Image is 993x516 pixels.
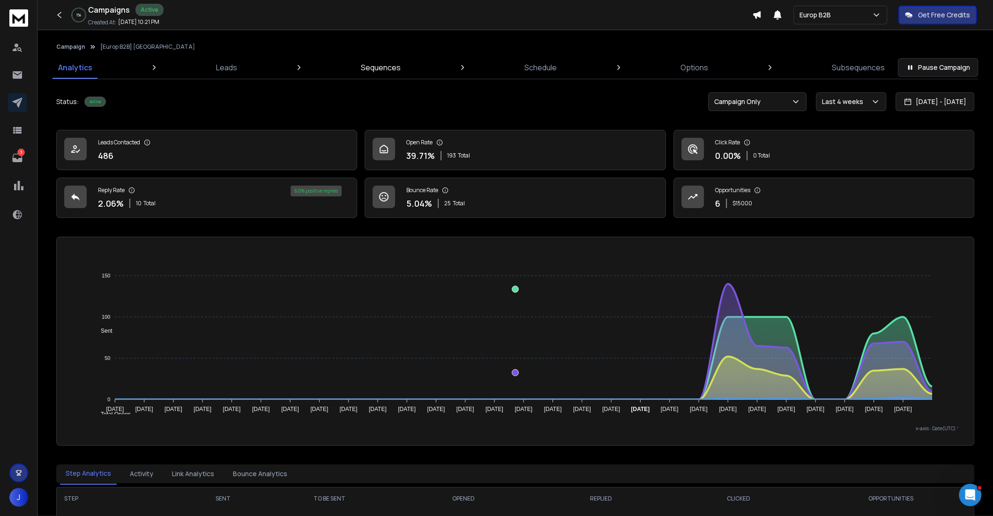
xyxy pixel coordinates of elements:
button: J [9,488,28,507]
tspan: 100 [102,314,110,320]
p: $ 15000 [732,200,752,207]
tspan: [DATE] [836,405,853,412]
p: Bounce Rate [406,187,438,194]
p: 486 [98,149,113,162]
p: Click Rate [715,139,740,146]
tspan: [DATE] [602,405,620,412]
div: Active [84,97,106,107]
p: 2.06 % [98,197,124,210]
p: 6 [715,197,720,210]
tspan: [DATE] [398,405,416,412]
span: Sent [94,328,112,334]
p: x-axis : Date(UTC) [72,425,959,432]
p: Created At: [88,19,116,26]
p: 5.04 % [406,197,432,210]
p: Get Free Credits [918,10,970,20]
span: Total Opens [94,411,131,418]
span: 25 [444,200,451,207]
tspan: [DATE] [719,405,737,412]
tspan: [DATE] [135,405,153,412]
tspan: [DATE] [106,405,124,412]
p: [Europ B2B] [GEOGRAPHIC_DATA] [100,43,195,51]
a: Open Rate39.71%193Total [365,130,665,170]
a: Leads [210,56,243,79]
tspan: [DATE] [515,405,532,412]
button: Pause Campaign [898,58,978,77]
th: OPENED [395,487,532,510]
a: Sequences [355,56,406,79]
tspan: [DATE] [690,405,708,412]
p: Options [680,62,708,73]
p: Leads [216,62,237,73]
a: 3 [8,149,27,167]
iframe: Intercom live chat [959,484,981,506]
tspan: 50 [105,355,110,361]
tspan: [DATE] [865,405,883,412]
tspan: [DATE] [748,405,766,412]
p: Campaign Only [714,97,764,106]
p: 0 Total [753,152,770,159]
tspan: [DATE] [894,405,912,412]
th: SENT [181,487,264,510]
tspan: [DATE] [340,405,358,412]
p: Schedule [524,62,557,73]
div: Active [135,4,164,16]
p: Sequences [361,62,401,73]
span: 10 [136,200,142,207]
p: Status: [56,97,79,106]
h1: Campaigns [88,4,130,15]
p: Leads Contacted [98,139,140,146]
button: [DATE] - [DATE] [896,92,974,111]
button: Get Free Credits [898,6,977,24]
a: Subsequences [826,56,890,79]
tspan: [DATE] [281,405,299,412]
button: Link Analytics [166,464,220,484]
p: Opportunities [715,187,750,194]
tspan: [DATE] [252,405,270,412]
th: OPPORTUNITIES [807,487,974,510]
tspan: [DATE] [544,405,562,412]
a: Schedule [519,56,562,79]
tspan: [DATE] [806,405,824,412]
a: Reply Rate2.06%10Total60% positive replies [56,178,357,218]
p: Europ B2B [799,10,835,20]
a: Bounce Rate5.04%25Total [365,178,665,218]
p: Open Rate [406,139,433,146]
tspan: [DATE] [194,405,211,412]
tspan: [DATE] [573,405,591,412]
p: Subsequences [832,62,885,73]
tspan: [DATE] [427,405,445,412]
p: Last 4 weeks [822,97,867,106]
span: Total [143,200,156,207]
p: Reply Rate [98,187,125,194]
tspan: [DATE] [661,405,679,412]
button: Campaign [56,43,85,51]
tspan: [DATE] [223,405,240,412]
img: logo [9,9,28,27]
a: Click Rate0.00%0 Total [673,130,974,170]
p: 39.71 % [406,149,435,162]
tspan: 150 [102,273,110,278]
span: 193 [447,152,456,159]
div: 60 % positive replies [291,186,342,196]
th: CLICKED [670,487,807,510]
button: Bounce Analytics [227,464,293,484]
a: Opportunities6$15000 [673,178,974,218]
p: Analytics [58,62,92,73]
p: 1 % [76,12,81,18]
tspan: [DATE] [777,405,795,412]
button: Step Analytics [60,463,117,485]
p: [DATE] 10:21 PM [118,18,159,26]
th: STEP [57,487,181,510]
tspan: [DATE] [631,405,650,412]
tspan: [DATE] [369,405,387,412]
a: Options [675,56,714,79]
tspan: [DATE] [456,405,474,412]
span: Total [458,152,470,159]
button: Activity [124,464,159,484]
a: Analytics [52,56,98,79]
tspan: 0 [107,396,110,402]
tspan: [DATE] [310,405,328,412]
